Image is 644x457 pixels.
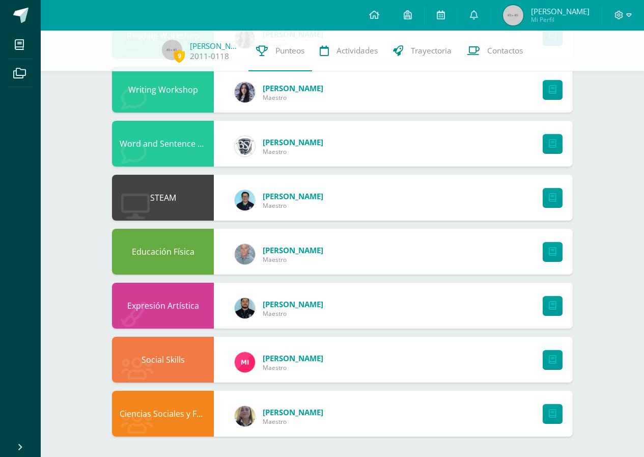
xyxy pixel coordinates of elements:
[263,255,323,264] span: Maestro
[263,245,323,255] a: [PERSON_NAME]
[112,67,214,113] div: Writing Workshop
[248,31,312,71] a: Punteos
[487,45,523,56] span: Contactos
[235,406,255,426] img: c96224e79309de7917ae934cbb5c0b01.png
[503,5,523,25] img: 45x45
[263,147,323,156] span: Maestro
[112,391,214,437] div: Ciencias Sociales y Formación Ciudadana
[235,352,255,372] img: 63ef49b70f225fbda378142858fbe819.png
[112,229,214,275] div: Educación Física
[263,201,323,210] span: Maestro
[275,45,304,56] span: Punteos
[263,363,323,372] span: Maestro
[385,31,459,71] a: Trayectoria
[112,283,214,329] div: Expresión Artística
[459,31,530,71] a: Contactos
[263,309,323,318] span: Maestro
[112,175,214,221] div: STEAM
[263,417,323,426] span: Maestro
[162,40,182,60] img: 45x45
[263,83,323,93] a: [PERSON_NAME]
[235,244,255,264] img: 4256d6e89954888fb00e40decb141709.png
[112,337,214,383] div: Social Skills
[531,15,590,24] span: Mi Perfil
[112,121,214,167] div: Word and Sentence Study
[263,299,323,309] a: [PERSON_NAME]
[263,191,323,201] a: [PERSON_NAME]
[263,93,323,102] span: Maestro
[190,41,241,51] a: [PERSON_NAME]
[235,82,255,102] img: c00ed30f81870df01a0e4b2e5e7fa781.png
[263,407,323,417] a: [PERSON_NAME]
[235,190,255,210] img: fa03fa54efefe9aebc5e29dfc8df658e.png
[263,137,323,147] a: [PERSON_NAME]
[190,51,229,62] a: 2011-0118
[531,6,590,16] span: [PERSON_NAME]
[312,31,385,71] a: Actividades
[235,298,255,318] img: 9f25a704c7e525b5c9fe1d8c113699e7.png
[263,353,323,363] a: [PERSON_NAME]
[174,49,185,62] span: 9
[235,136,255,156] img: cf0f0e80ae19a2adee6cb261b32f5f36.png
[411,45,452,56] span: Trayectoria
[337,45,378,56] span: Actividades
